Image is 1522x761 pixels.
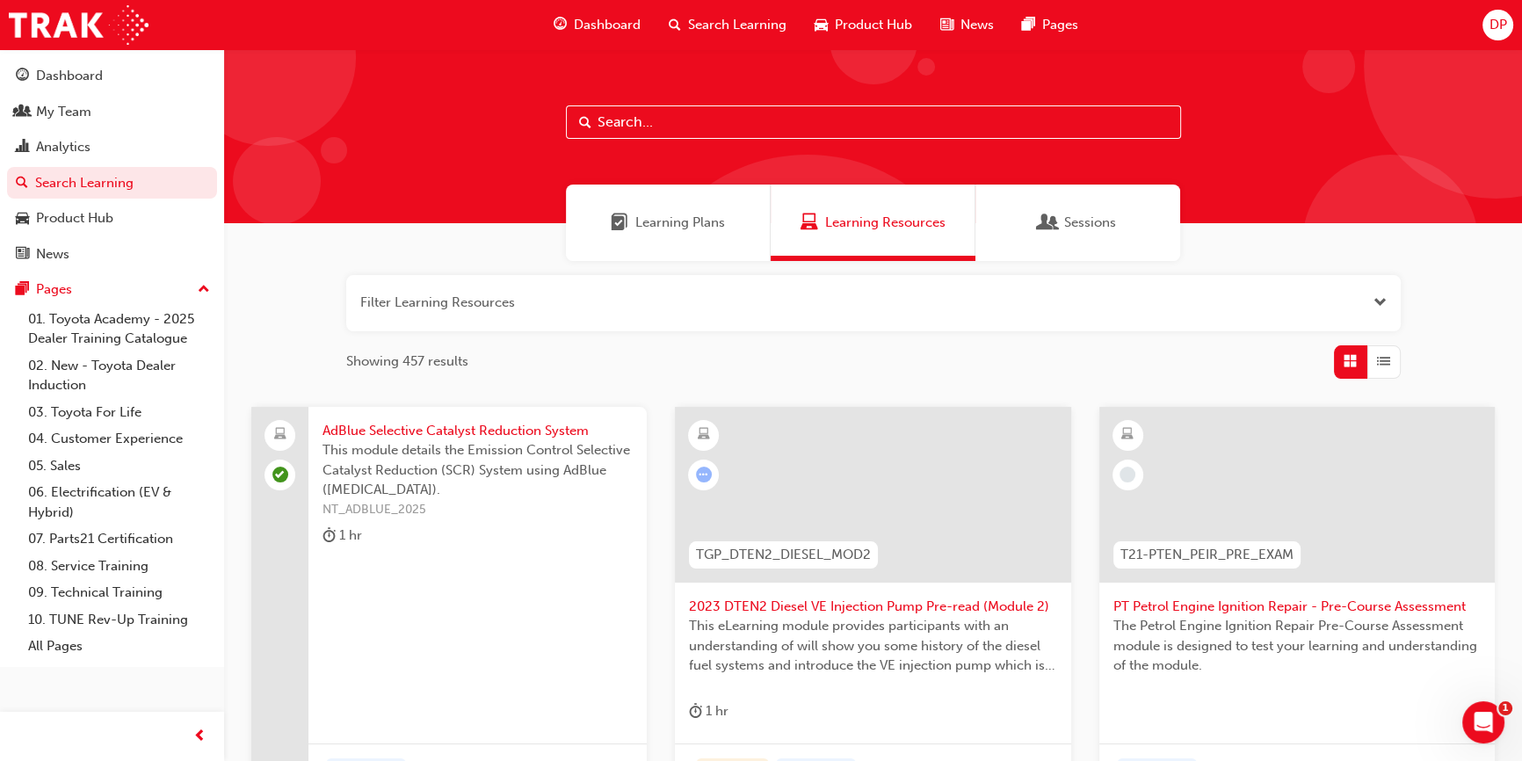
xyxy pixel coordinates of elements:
span: Grid [1344,352,1357,372]
a: pages-iconPages [1008,7,1092,43]
a: All Pages [21,633,217,660]
button: Pages [7,273,217,306]
span: search-icon [16,176,28,192]
span: AdBlue Selective Catalyst Reduction System [323,421,633,441]
img: Trak [9,5,149,45]
span: news-icon [16,247,29,263]
a: 03. Toyota For Life [21,399,217,426]
span: Search Learning [688,15,786,35]
a: Search Learning [7,167,217,199]
span: Search [579,112,591,133]
span: Sessions [1040,213,1057,233]
a: News [7,238,217,271]
div: Product Hub [36,208,113,228]
span: List [1377,352,1390,372]
span: Learning Plans [611,213,628,233]
button: DP [1482,10,1513,40]
span: prev-icon [193,726,207,748]
span: Showing 457 results [346,352,468,372]
a: 02. New - Toyota Dealer Induction [21,352,217,399]
span: 1 [1498,701,1512,715]
button: DashboardMy TeamAnalyticsSearch LearningProduct HubNews [7,56,217,273]
span: Learning Plans [635,213,725,233]
a: search-iconSearch Learning [655,7,801,43]
span: T21-PTEN_PEIR_PRE_EXAM [1120,545,1294,565]
a: SessionsSessions [975,185,1180,261]
div: My Team [36,102,91,122]
span: learningResourceType_ELEARNING-icon [1121,424,1134,446]
div: 1 hr [689,700,728,722]
a: My Team [7,96,217,128]
span: This module details the Emission Control Selective Catalyst Reduction (SCR) System using AdBlue (... [323,440,633,500]
span: NT_ADBLUE_2025 [323,500,633,520]
span: learningRecordVerb_ATTEMPT-icon [696,467,712,482]
button: Open the filter [1373,293,1387,313]
a: 04. Customer Experience [21,425,217,453]
span: people-icon [16,105,29,120]
a: guage-iconDashboard [540,7,655,43]
span: News [960,15,994,35]
a: 05. Sales [21,453,217,480]
a: 01. Toyota Academy - 2025 Dealer Training Catalogue [21,306,217,352]
a: Learning PlansLearning Plans [566,185,771,261]
a: news-iconNews [926,7,1008,43]
span: learningResourceType_ELEARNING-icon [698,424,710,446]
span: guage-icon [554,14,567,36]
a: 10. TUNE Rev-Up Training [21,606,217,634]
span: up-icon [198,279,210,301]
span: pages-icon [1022,14,1035,36]
span: search-icon [669,14,681,36]
span: Sessions [1064,213,1116,233]
span: PT Petrol Engine Ignition Repair - Pre-Course Assessment [1113,597,1481,617]
span: 2023 DTEN2 Diesel VE Injection Pump Pre-read (Module 2) [689,597,1056,617]
span: Product Hub [835,15,912,35]
span: news-icon [940,14,953,36]
span: Learning Resources [825,213,946,233]
a: Product Hub [7,202,217,235]
span: duration-icon [323,525,336,547]
span: laptop-icon [274,424,286,446]
span: pages-icon [16,282,29,298]
input: Search... [566,105,1181,139]
span: car-icon [16,211,29,227]
a: 09. Technical Training [21,579,217,606]
div: Pages [36,279,72,300]
span: The Petrol Engine Ignition Repair Pre-Course Assessment module is designed to test your learning ... [1113,616,1481,676]
span: Pages [1042,15,1078,35]
span: TGP_DTEN2_DIESEL_MOD2 [696,545,871,565]
span: learningRecordVerb_NONE-icon [1120,467,1135,482]
span: chart-icon [16,140,29,156]
a: 06. Electrification (EV & Hybrid) [21,479,217,525]
a: Learning ResourcesLearning Resources [771,185,975,261]
span: DP [1489,15,1506,35]
div: News [36,244,69,265]
div: Analytics [36,137,91,157]
span: Learning Resources [801,213,818,233]
div: Dashboard [36,66,103,86]
a: Dashboard [7,60,217,92]
span: This eLearning module provides participants with an understanding of will show you some history o... [689,616,1056,676]
span: duration-icon [689,700,702,722]
a: Analytics [7,131,217,163]
a: 08. Service Training [21,553,217,580]
span: learningRecordVerb_PASS-icon [272,467,288,482]
span: car-icon [815,14,828,36]
a: car-iconProduct Hub [801,7,926,43]
a: 07. Parts21 Certification [21,525,217,553]
div: 1 hr [323,525,362,547]
iframe: Intercom live chat [1462,701,1504,743]
span: Dashboard [574,15,641,35]
span: guage-icon [16,69,29,84]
